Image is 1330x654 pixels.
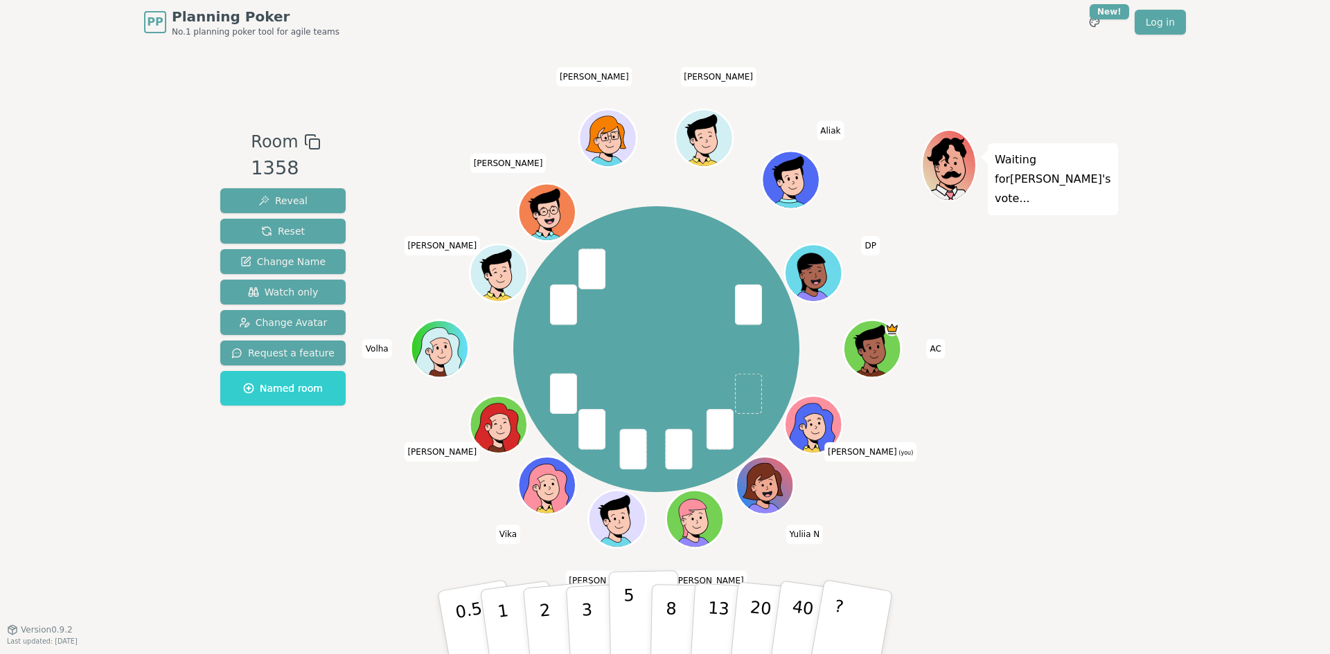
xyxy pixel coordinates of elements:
span: Reset [261,224,305,238]
span: AC is the host [885,322,900,336]
div: New! [1090,4,1129,19]
button: Change Name [220,249,346,274]
button: New! [1082,10,1107,35]
span: Click to change your name [680,67,756,87]
span: Last updated: [DATE] [7,637,78,645]
p: Waiting for [PERSON_NAME] 's vote... [995,150,1111,208]
span: Change Avatar [239,316,328,329]
button: Reveal [220,188,346,213]
span: PP [147,14,163,30]
span: Click to change your name [470,154,547,173]
span: Change Name [240,255,326,269]
span: Click to change your name [496,525,520,545]
button: Click to change your avatar [787,398,841,452]
button: Reset [220,219,346,244]
span: Click to change your name [565,571,641,590]
a: Log in [1135,10,1186,35]
span: Click to change your name [817,121,844,140]
button: Request a feature [220,340,346,365]
span: Room [251,129,298,154]
span: Click to change your name [926,339,944,358]
span: Click to change your name [824,442,916,462]
span: No.1 planning poker tool for agile teams [172,26,339,37]
span: Watch only [248,285,319,299]
button: Version0.9.2 [7,624,73,635]
span: Request a feature [231,346,335,360]
span: Named room [243,381,323,395]
button: Watch only [220,280,346,305]
a: PPPlanning PokerNo.1 planning poker tool for agile teams [144,7,339,37]
span: Planning Poker [172,7,339,26]
span: (you) [897,450,914,456]
span: Click to change your name [786,525,824,545]
span: Click to change your name [671,571,747,590]
span: Version 0.9.2 [21,624,73,635]
span: Click to change your name [404,237,480,256]
button: Named room [220,371,346,406]
span: Click to change your name [362,339,392,358]
span: Click to change your name [861,237,879,256]
span: Click to change your name [404,442,480,462]
span: Reveal [258,194,308,208]
div: 1358 [251,154,320,183]
span: Click to change your name [556,67,632,87]
button: Change Avatar [220,310,346,335]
